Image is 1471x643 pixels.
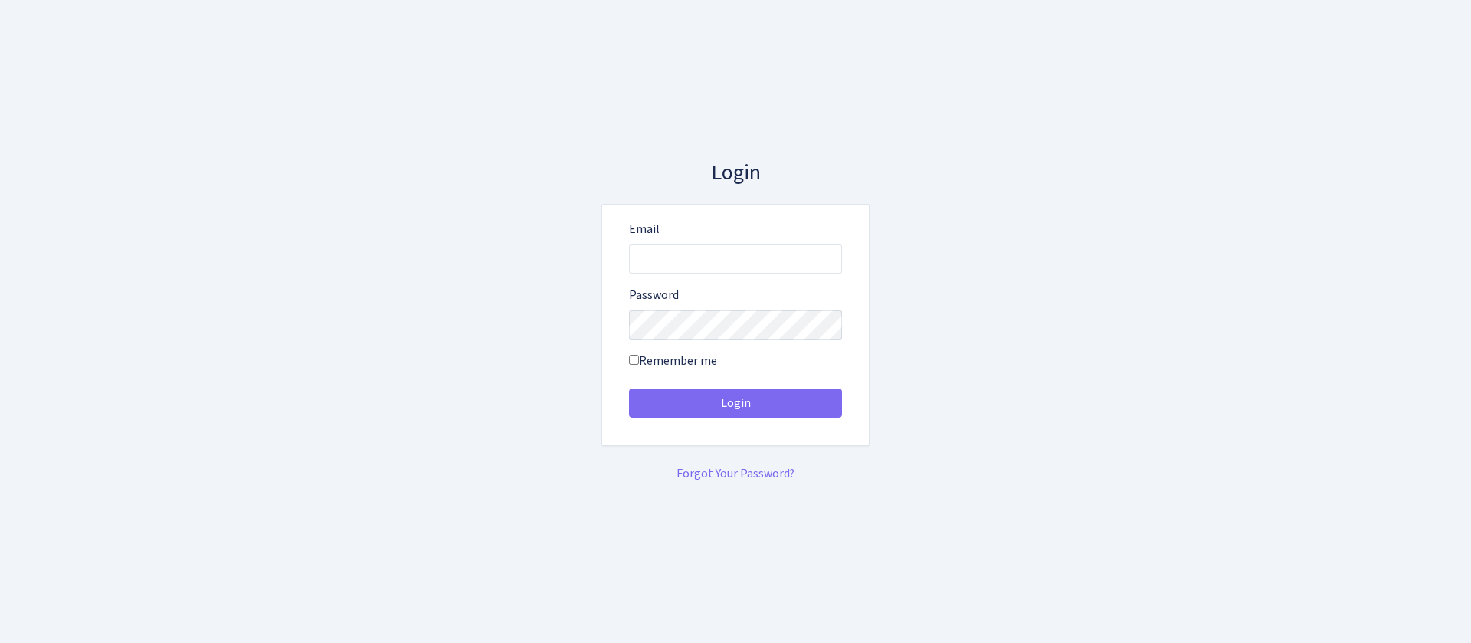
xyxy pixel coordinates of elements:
[677,465,794,482] a: Forgot Your Password?
[629,355,639,365] input: Remember me
[629,220,660,238] label: Email
[629,389,842,418] button: Login
[629,286,679,304] label: Password
[629,352,717,370] label: Remember me
[601,160,870,186] h3: Login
